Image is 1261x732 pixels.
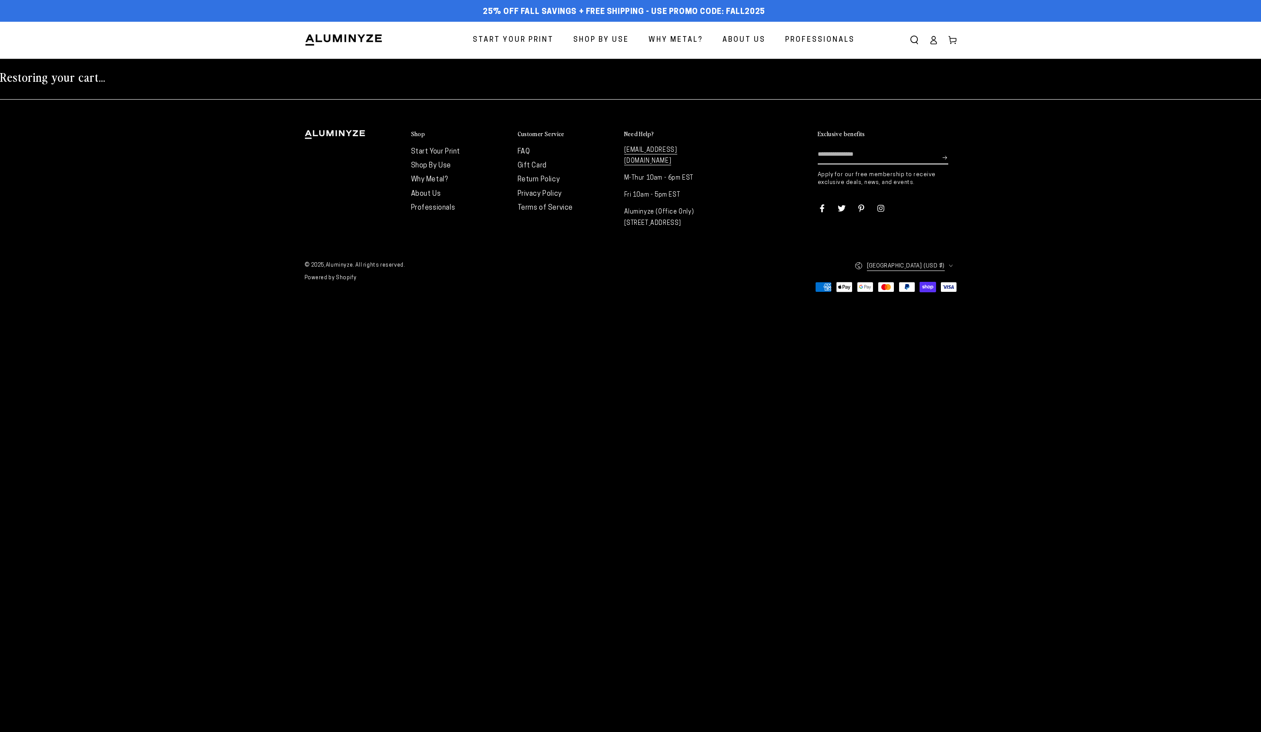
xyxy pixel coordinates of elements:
summary: Shop [411,130,509,138]
summary: Search our site [905,30,924,50]
h2: Shop [411,130,425,138]
a: Start Your Print [411,148,461,155]
a: Terms of Service [518,204,573,211]
img: Aluminyze [304,33,383,47]
p: Apply for our free membership to receive exclusive deals, news, and events. [818,171,957,187]
button: Subscribe [943,145,948,171]
p: M-Thur 10am - 6pm EST [624,173,722,184]
a: [EMAIL_ADDRESS][DOMAIN_NAME] [624,147,677,165]
a: Why Metal? [411,176,448,183]
span: Why Metal? [649,34,703,47]
a: Start Your Print [466,29,560,52]
a: About Us [716,29,772,52]
a: About Us [411,191,441,197]
span: Shop By Use [573,34,629,47]
a: Privacy Policy [518,191,562,197]
a: Professionals [411,204,455,211]
a: Powered by Shopify [304,275,357,281]
a: Return Policy [518,176,560,183]
a: FAQ [518,148,530,155]
p: Aluminyze (Office Only) [STREET_ADDRESS] [624,207,722,228]
button: [GEOGRAPHIC_DATA] (USD $) [855,257,957,275]
h2: Need Help? [624,130,654,138]
a: Shop By Use [567,29,636,52]
summary: Exclusive benefits [818,130,957,138]
span: Professionals [785,34,855,47]
a: Aluminyze [326,263,353,268]
span: Start Your Print [473,34,554,47]
small: © 2025, . All rights reserved. [304,259,631,272]
h2: Customer Service [518,130,565,138]
summary: Customer Service [518,130,615,138]
a: Shop By Use [411,162,452,169]
span: 25% off FALL Savings + Free Shipping - Use Promo Code: FALL2025 [483,7,765,17]
span: [GEOGRAPHIC_DATA] (USD $) [867,261,945,271]
a: Why Metal? [642,29,709,52]
summary: Need Help? [624,130,722,138]
h2: Exclusive benefits [818,130,865,138]
p: Fri 10am - 5pm EST [624,190,722,201]
a: Gift Card [518,162,547,169]
span: About Us [722,34,766,47]
a: Professionals [779,29,861,52]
